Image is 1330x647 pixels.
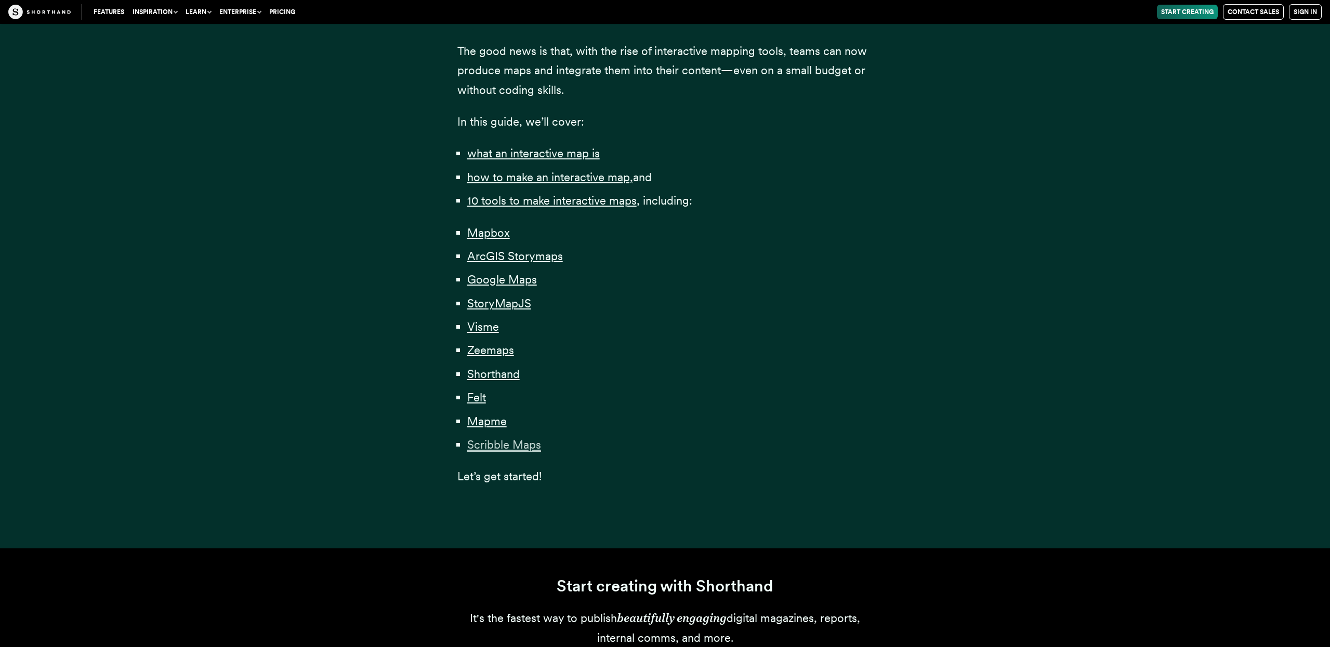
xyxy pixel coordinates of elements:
[89,5,128,19] a: Features
[1223,4,1284,20] a: Contact Sales
[467,170,633,184] a: how to make an interactive map,
[467,249,563,263] a: ArcGIS Storymaps
[467,343,514,357] a: Zeemaps
[467,226,510,239] a: Mapbox
[617,611,727,625] em: beautifully engaging
[633,170,652,184] span: and
[467,390,486,404] a: Felt
[457,469,542,483] span: Let’s get started!
[128,5,181,19] button: Inspiration
[265,5,299,19] a: Pricing
[8,5,71,19] img: The Craft
[467,296,531,310] a: StoryMapJS
[557,576,773,596] span: Start creating with Shorthand
[637,194,692,207] span: , including:
[457,115,584,128] span: In this guide, we’ll cover:
[467,194,637,207] a: 10 tools to make interactive maps
[457,44,867,97] span: The good news is that, with the rise of interactive mapping tools, teams can now produce maps and...
[1157,5,1218,19] a: Start Creating
[467,438,541,451] a: Scribble Maps
[467,414,507,428] a: Mapme
[467,146,600,160] a: what an interactive map is
[467,367,520,381] a: Shorthand
[215,5,265,19] button: Enterprise
[1289,4,1322,20] a: Sign in
[467,273,537,286] a: Google Maps
[470,611,860,644] span: It's the fastest way to publish digital magazines, reports, internal comms, and more.
[467,320,499,333] a: Visme
[181,5,215,19] button: Learn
